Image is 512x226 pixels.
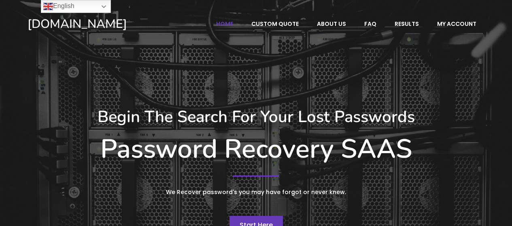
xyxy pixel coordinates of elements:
span: Custom Quote [251,20,299,27]
span: About Us [317,20,346,27]
a: FAQ [356,16,385,32]
a: [DOMAIN_NAME] [28,16,183,32]
h1: Password Recovery SAAS [28,133,485,165]
span: My account [437,20,476,27]
a: Custom Quote [243,16,307,32]
a: My account [429,16,485,32]
a: Home [208,16,242,32]
span: FAQ [364,20,376,27]
span: Results [395,20,419,27]
h3: Begin The Search For Your Lost Passwords [28,107,485,127]
p: We Recover password's you may have forgot or never knew. [104,187,408,197]
span: Home [216,20,233,27]
a: Results [386,16,427,32]
img: en [43,2,53,11]
a: About Us [308,16,355,32]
